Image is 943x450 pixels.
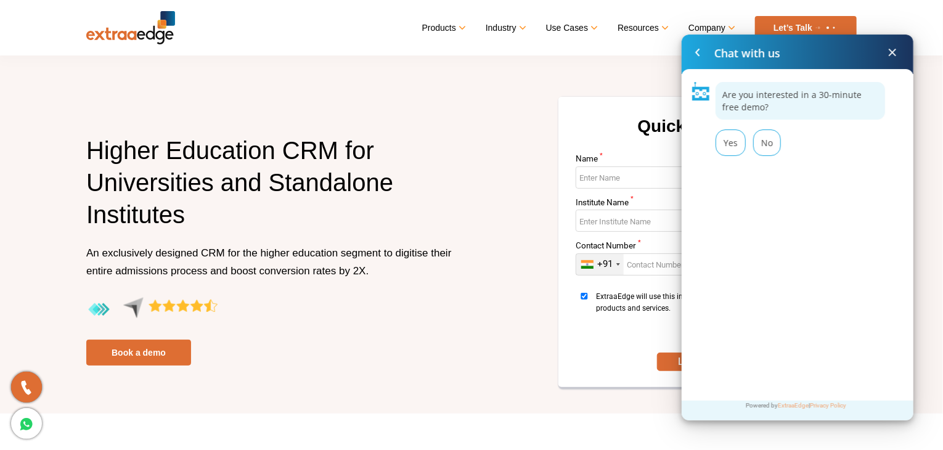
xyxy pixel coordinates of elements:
[746,391,849,420] div: Powered by |
[755,16,857,40] a: Let’s Talk
[714,44,780,74] div: Chat with us
[546,19,596,37] a: Use Cases
[688,19,733,37] a: Company
[576,155,694,166] label: Name
[86,340,191,366] a: Book a demo
[576,242,694,253] label: Contact Number
[86,297,218,322] img: aggregate-rating-by-users
[576,166,694,189] input: Enter Name
[576,293,593,300] input: ExtraaEdge will use this information to contact you about our products and services.
[618,19,667,37] a: Resources
[576,198,694,210] label: Institute Name
[86,247,452,277] span: An exclusively designed CRM for the higher education segment to digitise their entire admissions ...
[657,353,740,371] button: SUBMIT
[486,19,525,37] a: Industry
[810,402,846,409] a: Privacy Policy
[716,129,746,156] div: Yes
[576,253,694,276] input: Enter Contact Number
[573,112,819,155] h2: Quick Enquiry
[778,402,809,409] a: ExtraaEdge
[86,134,462,244] h1: Higher Education CRM for Universities and Standalone Institutes
[753,129,781,156] div: No
[576,254,624,275] div: India (भारत): +91
[597,258,613,270] div: +91
[576,210,694,232] input: Enter Institute Name
[722,89,878,113] p: Are you interested in a 30-minute free demo?
[422,19,464,37] a: Products
[597,291,813,337] span: ExtraaEdge will use this information to contact you about our products and services.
